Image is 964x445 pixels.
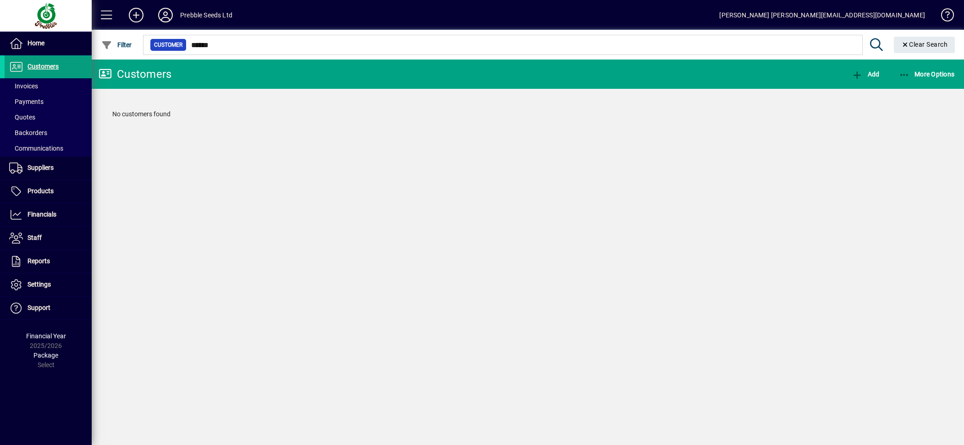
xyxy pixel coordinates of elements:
[99,67,171,81] div: Customers
[852,71,879,78] span: Add
[9,129,47,136] span: Backorders
[894,37,955,53] button: Clear
[101,41,132,49] span: Filter
[26,332,66,340] span: Financial Year
[5,141,92,156] a: Communications
[5,157,92,179] a: Suppliers
[897,66,957,82] button: More Options
[9,98,44,105] span: Payments
[849,66,881,82] button: Add
[5,273,92,296] a: Settings
[5,32,92,55] a: Home
[28,164,54,171] span: Suppliers
[28,39,44,47] span: Home
[28,281,51,288] span: Settings
[28,63,59,70] span: Customers
[5,297,92,320] a: Support
[5,94,92,109] a: Payments
[99,37,134,53] button: Filter
[9,82,38,90] span: Invoices
[28,304,50,311] span: Support
[934,2,953,32] a: Knowledge Base
[121,7,151,23] button: Add
[154,40,182,49] span: Customer
[180,8,232,22] div: Prebble Seeds Ltd
[28,211,56,218] span: Financials
[5,203,92,226] a: Financials
[5,180,92,203] a: Products
[901,41,948,48] span: Clear Search
[9,145,63,152] span: Communications
[9,114,35,121] span: Quotes
[5,109,92,125] a: Quotes
[5,227,92,250] a: Staff
[899,71,955,78] span: More Options
[103,100,953,128] div: No customers found
[5,125,92,141] a: Backorders
[151,7,180,23] button: Profile
[5,78,92,94] a: Invoices
[719,8,925,22] div: [PERSON_NAME] [PERSON_NAME][EMAIL_ADDRESS][DOMAIN_NAME]
[33,352,58,359] span: Package
[5,250,92,273] a: Reports
[28,257,50,265] span: Reports
[28,234,42,241] span: Staff
[28,187,54,195] span: Products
